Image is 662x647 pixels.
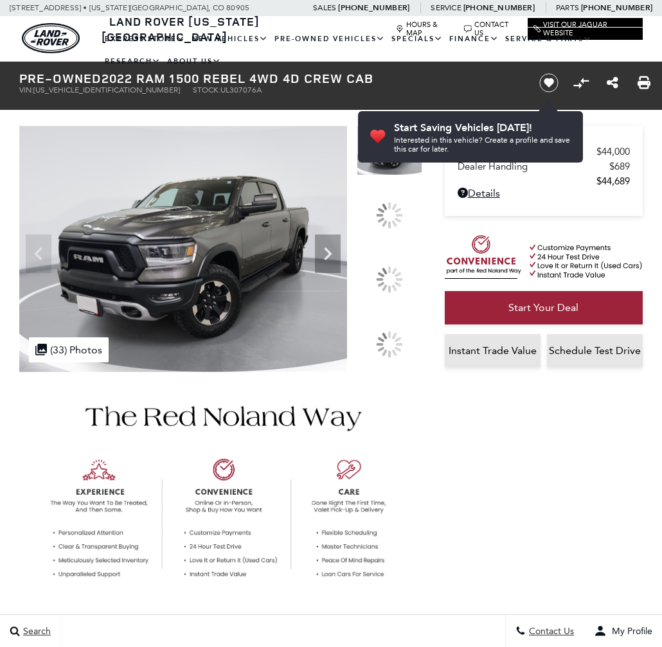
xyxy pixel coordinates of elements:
[463,3,535,13] a: [PHONE_NUMBER]
[33,85,180,94] span: [US_VEHICLE_IDENTIFICATION_NUMBER]
[449,344,537,357] span: Instant Trade Value
[458,161,630,172] a: Dealer Handling $689
[313,3,336,12] span: Sales
[271,28,388,50] a: Pre-Owned Vehicles
[102,28,643,73] nav: Main Navigation
[22,23,80,53] a: land-rover
[357,126,422,175] img: Used 2022 Granite Crystal Metallic Clearcoat Ram Rebel image 1
[549,344,641,357] span: Schedule Test Drive
[596,175,630,187] span: $44,689
[102,50,164,73] a: Research
[609,161,630,172] span: $689
[547,334,643,368] a: Schedule Test Drive
[508,301,578,314] span: Start Your Deal
[445,291,643,324] a: Start Your Deal
[19,69,102,87] strong: Pre-Owned
[445,334,541,368] a: Instant Trade Value
[102,13,260,44] a: Land Rover [US_STATE][GEOGRAPHIC_DATA]
[533,21,637,37] a: Visit Our Jaguar Website
[584,615,662,647] button: Open user profile menu
[638,75,650,91] a: Print this Pre-Owned 2022 Ram 1500 Rebel 4WD 4D Crew Cab
[102,28,188,50] a: EXPRESS STORE
[220,85,262,94] span: UL307076A
[502,28,595,50] a: Service & Parts
[388,28,446,50] a: Specials
[556,3,579,12] span: Parts
[193,85,220,94] span: Stock:
[458,146,596,157] span: Retailer Selling Price
[396,21,454,37] a: Hours & Map
[607,75,618,91] a: Share this Pre-Owned 2022 Ram 1500 Rebel 4WD 4D Crew Cab
[571,73,591,93] button: Compare vehicle
[19,126,347,372] img: Used 2022 Granite Crystal Metallic Clearcoat Ram Rebel image 1
[338,3,409,13] a: [PHONE_NUMBER]
[10,3,249,12] a: [STREET_ADDRESS] • [US_STATE][GEOGRAPHIC_DATA], CO 80905
[596,146,630,157] span: $44,000
[22,23,80,53] img: Land Rover
[458,161,609,172] span: Dealer Handling
[535,73,563,93] button: Save vehicle
[526,626,574,637] span: Contact Us
[431,3,461,12] span: Service
[19,71,520,85] h1: 2022 Ram 1500 Rebel 4WD 4D Crew Cab
[164,50,224,73] a: About Us
[464,21,518,37] a: Contact Us
[607,626,652,637] span: My Profile
[315,235,341,273] div: Next
[20,626,51,637] span: Search
[29,337,109,362] div: (33) Photos
[581,3,652,13] a: [PHONE_NUMBER]
[19,85,33,94] span: VIN:
[458,146,630,157] a: Retailer Selling Price $44,000
[446,28,502,50] a: Finance
[458,187,630,199] a: Details
[458,175,630,187] a: $44,689
[188,28,271,50] a: New Vehicles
